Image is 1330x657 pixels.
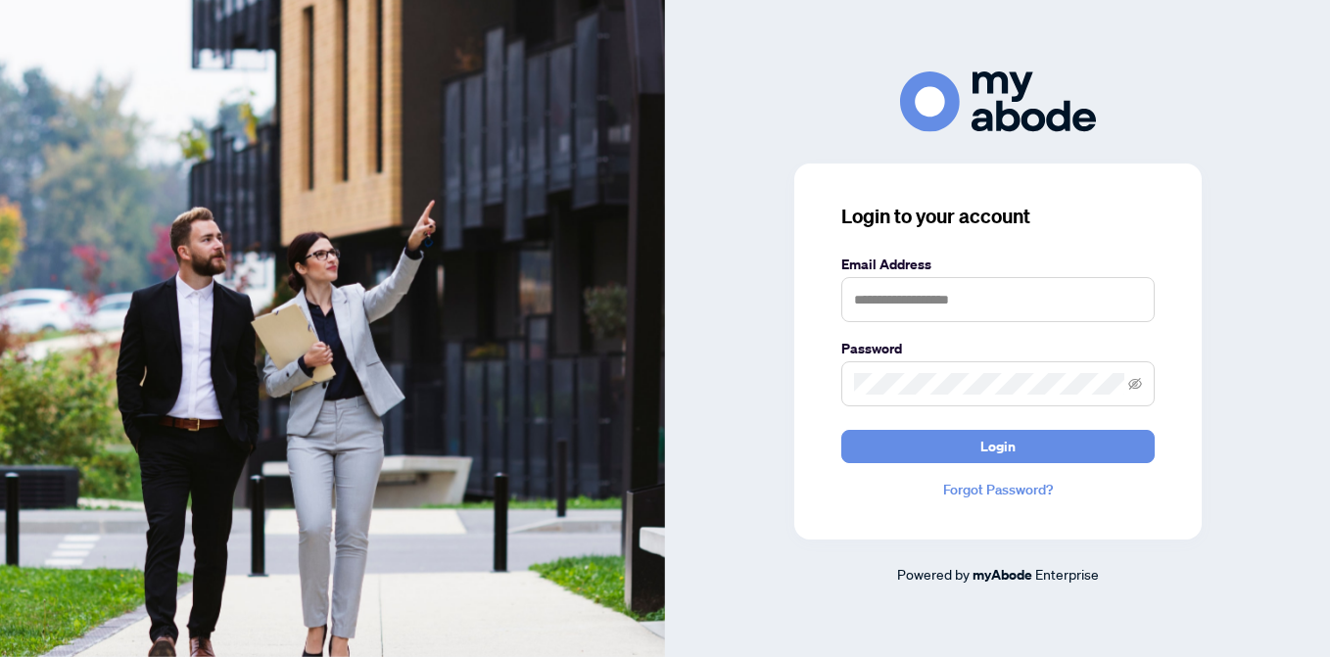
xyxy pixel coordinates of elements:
[973,564,1032,586] a: myAbode
[1128,377,1142,391] span: eye-invisible
[841,254,1155,275] label: Email Address
[841,338,1155,359] label: Password
[841,430,1155,463] button: Login
[897,565,970,583] span: Powered by
[841,479,1155,500] a: Forgot Password?
[900,71,1096,131] img: ma-logo
[1035,565,1099,583] span: Enterprise
[841,203,1155,230] h3: Login to your account
[980,431,1016,462] span: Login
